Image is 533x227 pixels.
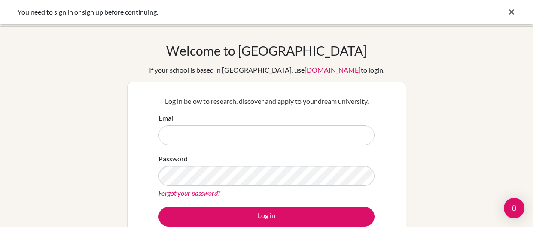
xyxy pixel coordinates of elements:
label: Email [158,113,175,123]
div: If your school is based in [GEOGRAPHIC_DATA], use to login. [149,65,384,75]
a: [DOMAIN_NAME] [305,66,361,74]
div: Open Intercom Messenger [504,198,524,218]
button: Log in [158,207,375,227]
a: Forgot your password? [158,189,220,197]
p: Log in below to research, discover and apply to your dream university. [158,96,375,106]
div: You need to sign in or sign up before continuing. [18,7,387,17]
label: Password [158,154,188,164]
h1: Welcome to [GEOGRAPHIC_DATA] [166,43,367,58]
